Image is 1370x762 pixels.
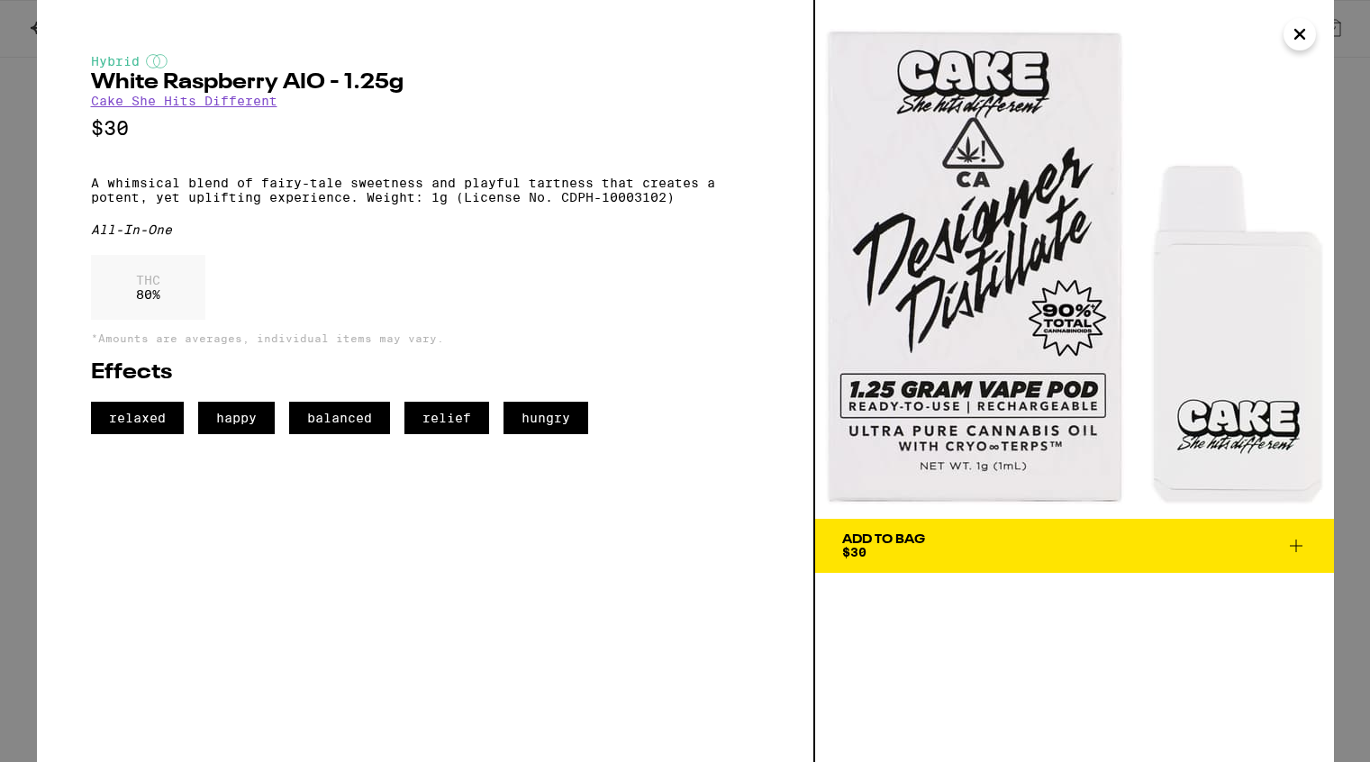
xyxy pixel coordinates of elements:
[815,519,1334,573] button: Add To Bag$30
[91,176,759,204] p: A whimsical blend of fairy-tale sweetness and playful tartness that creates a potent, yet uplifti...
[198,402,275,434] span: happy
[289,402,390,434] span: balanced
[91,117,759,140] p: $30
[91,332,759,344] p: *Amounts are averages, individual items may vary.
[842,533,925,546] div: Add To Bag
[146,54,168,68] img: hybridColor.svg
[504,402,588,434] span: hungry
[91,402,184,434] span: relaxed
[404,402,489,434] span: relief
[91,222,759,237] div: All-In-One
[91,362,759,384] h2: Effects
[1284,18,1316,50] button: Close
[91,94,277,108] a: Cake She Hits Different
[91,72,759,94] h2: White Raspberry AIO - 1.25g
[11,13,130,27] span: Hi. Need any help?
[842,545,866,559] span: $30
[136,273,160,287] p: THC
[91,255,205,320] div: 80 %
[91,54,759,68] div: Hybrid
